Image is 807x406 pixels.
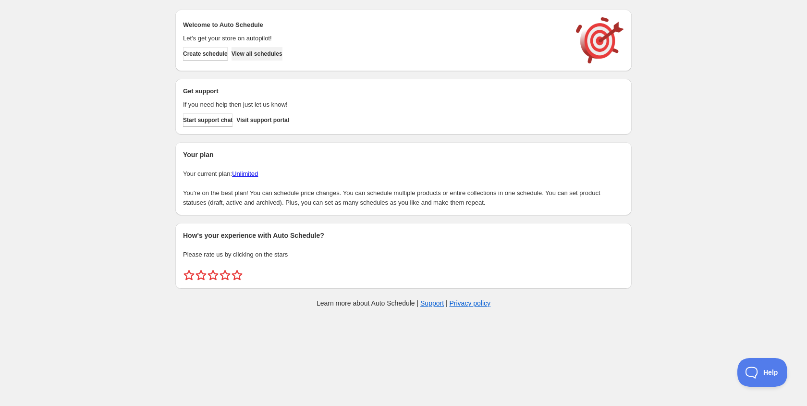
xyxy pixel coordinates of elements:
[183,250,624,259] p: Please rate us by clicking on the stars
[232,50,282,58] span: View all schedules
[183,116,232,124] span: Start support chat
[232,47,282,61] button: View all schedules
[183,50,228,58] span: Create schedule
[183,100,566,110] p: If you need help then just let us know!
[183,47,228,61] button: Create schedule
[183,188,624,208] p: You're on the best plan! You can schedule price changes. You can schedule multiple products or en...
[450,299,491,307] a: Privacy policy
[420,299,444,307] a: Support
[236,113,289,127] a: Visit support portal
[183,150,624,160] h2: Your plan
[183,231,624,240] h2: How's your experience with Auto Schedule?
[183,20,566,30] h2: Welcome to Auto Schedule
[236,116,289,124] span: Visit support portal
[737,358,788,387] iframe: Toggle Customer Support
[183,169,624,179] p: Your current plan:
[183,34,566,43] p: Let's get your store on autopilot!
[317,298,490,308] p: Learn more about Auto Schedule | |
[183,113,232,127] a: Start support chat
[183,86,566,96] h2: Get support
[232,170,258,177] a: Unlimited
